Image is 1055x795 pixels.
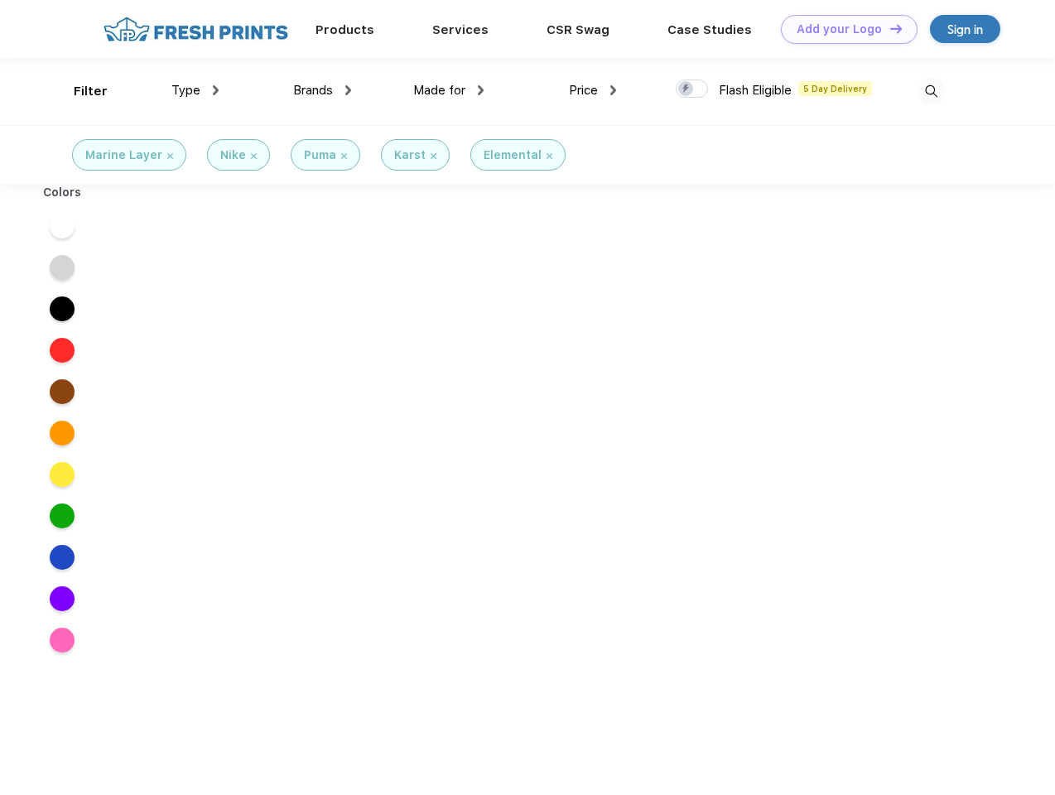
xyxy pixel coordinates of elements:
[432,22,489,37] a: Services
[99,15,293,44] img: fo%20logo%202.webp
[293,83,333,98] span: Brands
[345,85,351,95] img: dropdown.png
[431,153,436,159] img: filter_cancel.svg
[478,85,484,95] img: dropdown.png
[930,15,1000,43] a: Sign in
[918,78,945,105] img: desktop_search.svg
[213,85,219,95] img: dropdown.png
[719,83,792,98] span: Flash Eligible
[797,22,882,36] div: Add your Logo
[220,147,246,164] div: Nike
[413,83,465,98] span: Made for
[85,147,162,164] div: Marine Layer
[251,153,257,159] img: filter_cancel.svg
[947,20,983,39] div: Sign in
[547,153,552,159] img: filter_cancel.svg
[484,147,542,164] div: Elemental
[798,81,872,96] span: 5 Day Delivery
[171,83,200,98] span: Type
[341,153,347,159] img: filter_cancel.svg
[31,184,94,201] div: Colors
[569,83,598,98] span: Price
[394,147,426,164] div: Karst
[316,22,374,37] a: Products
[547,22,609,37] a: CSR Swag
[890,24,902,33] img: DT
[610,85,616,95] img: dropdown.png
[167,153,173,159] img: filter_cancel.svg
[304,147,336,164] div: Puma
[74,82,108,101] div: Filter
